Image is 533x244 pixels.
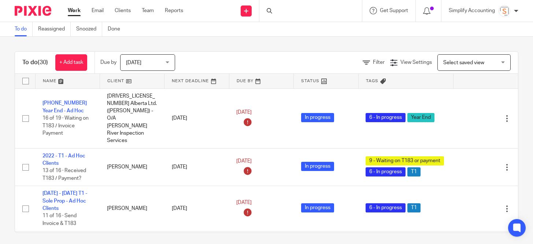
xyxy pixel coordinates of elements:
span: 11 of 16 · Send Invoice & T183 [42,214,77,226]
span: T1 [407,167,421,176]
p: Simplify Accounting [449,7,495,14]
span: 6 - In progress [366,167,406,176]
a: Reports [165,7,183,14]
a: + Add task [55,54,87,71]
a: To do [15,22,33,36]
span: Year End [407,113,434,122]
span: 9 - Waiting on T183 or payment [366,156,444,165]
img: Pixie [15,6,51,16]
span: 16 of 19 · Waiting on T183 / Invoice Payment [42,116,89,136]
td: [PERSON_NAME] [100,148,164,186]
a: Email [92,7,104,14]
td: [DRIVERS_LICENSE_NUMBER] Alberta Ltd. ([PERSON_NAME]) - O/A [PERSON_NAME] River Inspection Services [100,88,164,148]
img: Screenshot%202023-11-29%20141159.png [499,5,510,17]
a: 2022 - T1 - Ad Hoc Clients [42,153,85,166]
span: [DATE] [236,159,252,164]
td: [DATE] [164,88,229,148]
td: [DATE] [164,186,229,231]
h1: To do [22,59,48,66]
span: In progress [301,162,334,171]
span: Filter [373,60,385,65]
a: Done [108,22,126,36]
td: [PERSON_NAME] [100,186,164,231]
a: Clients [115,7,131,14]
a: [DATE] - [DATE] T1 - Sole Prop - Ad Hoc Clients [42,191,87,211]
span: [DATE] [236,110,252,115]
span: Get Support [380,8,408,13]
span: [DATE] [236,200,252,205]
a: [PHONE_NUMBER] Year End - Ad Hoc [42,101,87,113]
span: T1 [407,203,421,212]
span: 13 of 16 · Received T183 / Payment? [42,168,86,181]
td: [DATE] [164,148,229,186]
a: Team [142,7,154,14]
span: Select saved view [443,60,484,65]
a: Snoozed [76,22,102,36]
a: Work [68,7,81,14]
span: [DATE] [126,60,141,65]
p: Due by [100,59,116,66]
span: 6 - In progress [366,113,406,122]
span: Tags [366,79,378,83]
span: View Settings [400,60,432,65]
span: In progress [301,113,334,122]
span: 6 - In progress [366,203,406,212]
span: In progress [301,203,334,212]
span: (30) [38,59,48,65]
a: Reassigned [38,22,71,36]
